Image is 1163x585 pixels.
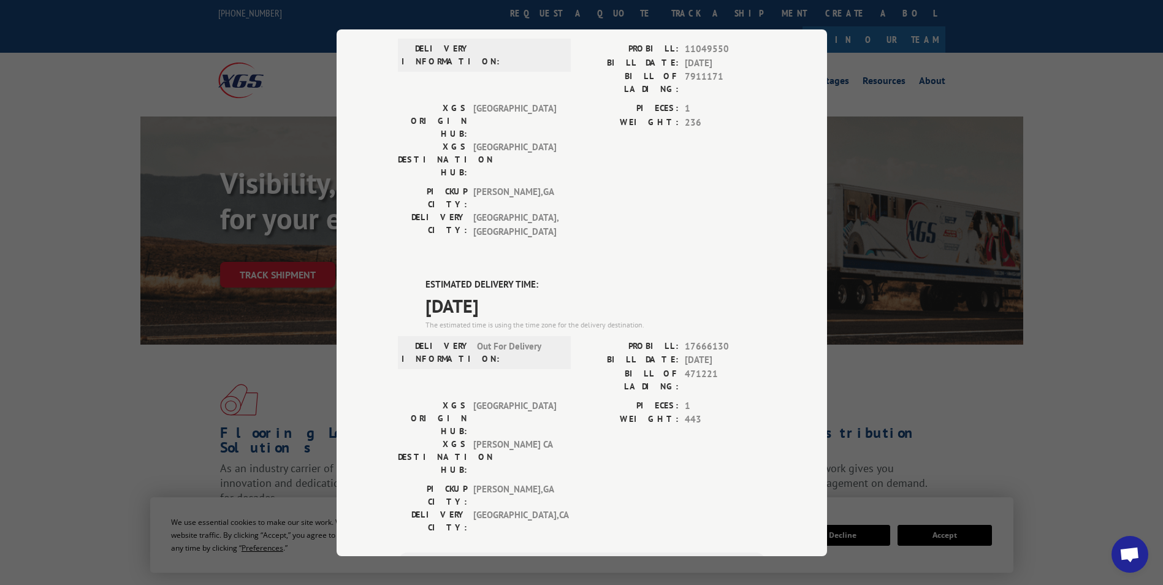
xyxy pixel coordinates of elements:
[398,399,467,437] label: XGS ORIGIN HUB:
[582,115,679,129] label: WEIGHT:
[473,399,556,437] span: [GEOGRAPHIC_DATA]
[582,367,679,392] label: BILL OF LADING:
[398,185,467,211] label: PICKUP CITY:
[582,70,679,96] label: BILL OF LADING:
[582,42,679,56] label: PROBILL:
[685,353,766,367] span: [DATE]
[685,339,766,353] span: 17666130
[582,56,679,70] label: BILL DATE:
[398,482,467,508] label: PICKUP CITY:
[398,508,467,533] label: DELIVERY CITY:
[473,102,556,140] span: [GEOGRAPHIC_DATA]
[398,437,467,476] label: XGS DESTINATION HUB:
[473,140,556,179] span: [GEOGRAPHIC_DATA]
[582,413,679,427] label: WEIGHT:
[425,6,766,33] span: DELIVERED
[685,70,766,96] span: 7911171
[685,367,766,392] span: 471221
[402,42,471,68] label: DELIVERY INFORMATION:
[582,102,679,116] label: PIECES:
[398,102,467,140] label: XGS ORIGIN HUB:
[402,339,471,365] label: DELIVERY INFORMATION:
[685,42,766,56] span: 11049550
[473,185,556,211] span: [PERSON_NAME] , GA
[685,56,766,70] span: [DATE]
[685,115,766,129] span: 236
[685,413,766,427] span: 443
[425,291,766,319] span: [DATE]
[398,140,467,179] label: XGS DESTINATION HUB:
[425,319,766,330] div: The estimated time is using the time zone for the delivery destination.
[582,353,679,367] label: BILL DATE:
[473,211,556,239] span: [GEOGRAPHIC_DATA] , [GEOGRAPHIC_DATA]
[473,482,556,508] span: [PERSON_NAME] , GA
[425,278,766,292] label: ESTIMATED DELIVERY TIME:
[685,102,766,116] span: 1
[582,399,679,413] label: PIECES:
[1112,536,1148,573] div: Open chat
[473,437,556,476] span: [PERSON_NAME] CA
[582,339,679,353] label: PROBILL:
[477,339,560,365] span: Out For Delivery
[398,211,467,239] label: DELIVERY CITY:
[685,399,766,413] span: 1
[473,508,556,533] span: [GEOGRAPHIC_DATA] , CA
